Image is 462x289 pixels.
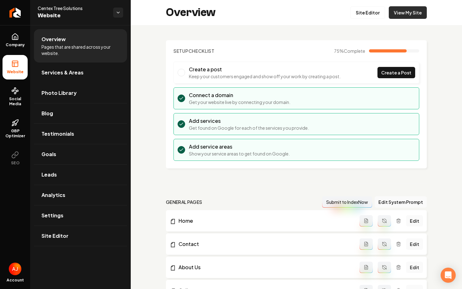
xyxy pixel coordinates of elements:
button: Add admin page prompt [360,238,373,250]
a: Site Editor [350,6,385,19]
a: Social Media [3,82,28,112]
a: Edit [406,262,423,273]
p: Get found on Google for each of the services you provide. [189,125,309,131]
p: Get your website live by connecting your domain. [189,99,290,105]
a: About Us [170,264,360,271]
button: Add admin page prompt [360,262,373,273]
span: SEO [8,161,22,166]
p: Show your service areas to get found on Google. [189,150,290,157]
button: SEO [3,146,28,171]
a: Testimonials [34,124,127,144]
span: Testimonials [41,130,74,138]
a: Create a Post [377,67,415,78]
h3: Create a post [189,66,341,73]
a: Blog [34,103,127,123]
a: Edit [406,238,423,250]
span: Account [7,278,24,283]
span: Complete [344,48,365,54]
span: Centex Tree Solutions [38,5,108,11]
a: Company [3,28,28,52]
span: Analytics [41,191,65,199]
a: Contact [170,240,360,248]
a: Site Editor [34,226,127,246]
p: Keep your customers engaged and show off your work by creating a post. [189,73,341,79]
a: Home [170,217,360,225]
span: Website [4,69,26,74]
span: Overview [41,35,66,43]
span: Leads [41,171,57,178]
span: Photo Library [41,89,77,97]
a: View My Site [389,6,427,19]
span: Site Editor [41,232,69,240]
span: Company [3,42,27,47]
a: Services & Areas [34,63,127,83]
span: Pages that are shared across your website. [41,44,119,56]
span: Settings [41,212,63,219]
h3: Connect a domain [189,91,290,99]
a: Settings [34,205,127,226]
h2: Checklist [173,48,215,54]
span: Goals [41,150,56,158]
div: Open Intercom Messenger [441,268,456,283]
a: Leads [34,165,127,185]
span: GBP Optimizer [3,128,28,139]
span: Services & Areas [41,69,84,76]
h3: Add service areas [189,143,290,150]
h3: Add services [189,117,309,125]
a: Goals [34,144,127,164]
button: Open user button [9,263,21,275]
button: Submit to IndexNow [322,196,372,208]
span: Social Media [3,96,28,106]
span: 75 % [334,48,365,54]
a: Analytics [34,185,127,205]
button: Add admin page prompt [360,215,373,226]
h2: Overview [166,6,216,19]
a: GBP Optimizer [3,114,28,144]
a: Photo Library [34,83,127,103]
img: Austin Jellison [9,263,21,275]
span: Create a Post [381,69,411,76]
button: Edit System Prompt [375,196,427,208]
a: Edit [406,215,423,226]
span: Setup [173,48,189,54]
h2: general pages [166,199,202,205]
span: Website [38,11,108,20]
img: Rebolt Logo [9,8,21,18]
span: Blog [41,110,53,117]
